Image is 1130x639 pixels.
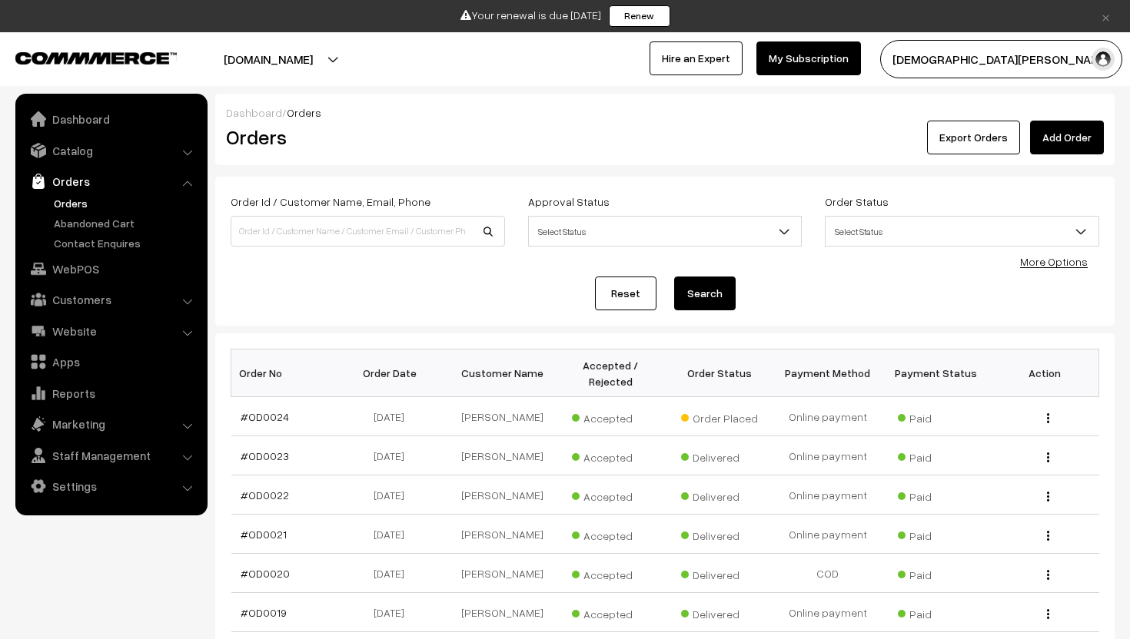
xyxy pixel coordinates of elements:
td: [DATE] [340,515,448,554]
div: / [226,104,1104,121]
th: Payment Status [882,349,990,397]
td: [PERSON_NAME] [448,397,557,436]
th: Order Status [665,349,773,397]
td: Online payment [773,593,882,632]
span: Accepted [572,485,649,505]
th: Action [990,349,1098,397]
span: Accepted [572,406,649,426]
a: #OD0022 [241,488,289,502]
a: #OD0020 [241,567,290,580]
label: Order Id / Customer Name, Email, Phone [231,194,430,210]
img: Menu [1047,570,1049,580]
td: [DATE] [340,436,448,475]
a: Orders [50,195,202,211]
td: [DATE] [340,554,448,593]
a: × [1095,7,1116,25]
span: Select Status [825,216,1099,247]
a: Dashboard [226,106,282,119]
a: Catalog [19,137,202,164]
a: Hire an Expert [650,41,743,75]
span: Accepted [572,563,649,583]
img: Menu [1047,609,1049,619]
span: Accepted [572,602,649,622]
a: #OD0021 [241,528,287,541]
h2: Orders [226,125,504,149]
a: Marketing [19,410,202,438]
span: Delivered [681,485,758,505]
td: [PERSON_NAME] [448,593,557,632]
span: Select Status [529,218,802,245]
a: Apps [19,348,202,376]
span: Order Placed [681,406,758,426]
span: Paid [898,445,975,465]
a: Add Order [1030,121,1104,154]
img: Menu [1047,492,1049,502]
button: Search [674,276,736,310]
a: Renew [609,5,670,27]
a: #OD0023 [241,449,289,462]
span: Accepted [572,445,649,465]
a: Customers [19,286,202,313]
a: Reports [19,379,202,407]
button: [DEMOGRAPHIC_DATA][PERSON_NAME] [880,40,1122,78]
td: [PERSON_NAME] [448,475,557,515]
img: Menu [1047,452,1049,462]
button: Export Orders [927,121,1020,154]
td: COD [773,554,882,593]
a: Dashboard [19,105,202,133]
a: Staff Management [19,442,202,469]
img: COMMMERCE [15,52,177,64]
td: Online payment [773,475,882,515]
label: Approval Status [528,194,610,210]
a: More Options [1020,255,1088,268]
td: [DATE] [340,475,448,515]
a: WebPOS [19,255,202,283]
a: Contact Enquires [50,235,202,251]
span: Orders [287,106,321,119]
span: Paid [898,406,975,426]
td: Online payment [773,436,882,475]
td: Online payment [773,515,882,554]
span: Paid [898,563,975,583]
img: Menu [1047,531,1049,541]
td: [DATE] [340,593,448,632]
th: Order Date [340,349,448,397]
a: #OD0019 [241,606,287,619]
button: [DOMAIN_NAME] [170,40,367,78]
td: [DATE] [340,397,448,436]
span: Select Status [826,218,1098,245]
th: Payment Method [773,349,882,397]
span: Select Status [528,216,803,247]
span: Delivered [681,524,758,544]
a: Reset [595,276,656,310]
span: Paid [898,602,975,622]
span: Accepted [572,524,649,544]
input: Order Id / Customer Name / Customer Email / Customer Phone [231,216,505,247]
img: Menu [1047,413,1049,423]
span: Paid [898,485,975,505]
td: Online payment [773,397,882,436]
span: Paid [898,524,975,544]
td: [PERSON_NAME] [448,554,557,593]
img: user [1092,48,1115,71]
span: Delivered [681,563,758,583]
a: My Subscription [756,41,861,75]
th: Customer Name [448,349,557,397]
a: Abandoned Cart [50,215,202,231]
th: Order No [231,349,340,397]
td: [PERSON_NAME] [448,515,557,554]
a: COMMMERCE [15,48,150,66]
a: Settings [19,472,202,500]
div: Your renewal is due [DATE] [5,5,1125,27]
span: Delivered [681,602,758,622]
th: Accepted / Rejected [557,349,665,397]
td: [PERSON_NAME] [448,436,557,475]
label: Order Status [825,194,889,210]
a: Orders [19,167,202,195]
span: Delivered [681,445,758,465]
a: #OD0024 [241,410,289,423]
a: Website [19,317,202,345]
